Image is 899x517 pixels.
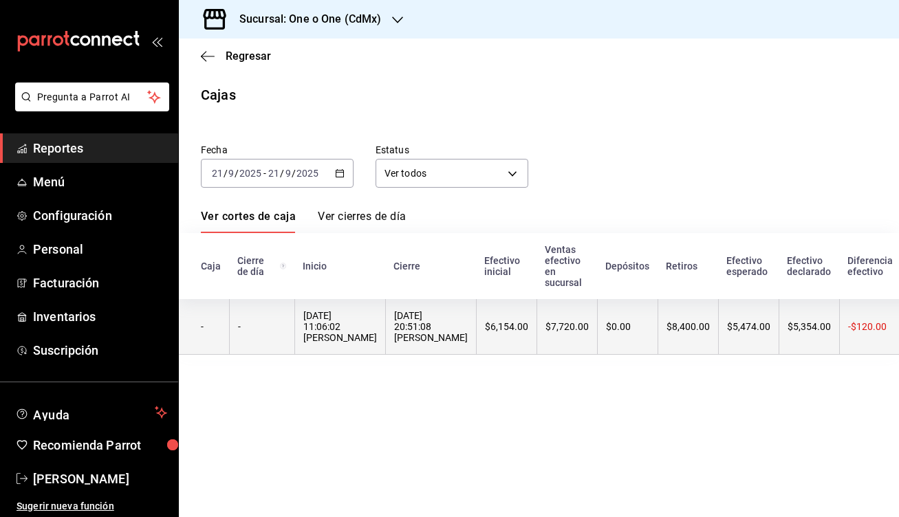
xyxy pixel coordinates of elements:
[10,100,169,114] a: Pregunta a Parrot AI
[201,261,221,272] div: Caja
[303,310,377,343] div: [DATE] 11:06:02 [PERSON_NAME]
[33,274,167,292] span: Facturación
[263,168,266,179] span: -
[268,168,280,179] input: --
[201,210,296,233] a: Ver cortes de caja
[285,168,292,179] input: --
[787,255,831,277] div: Efectivo declarado
[848,321,893,332] div: -$120.00
[667,321,710,332] div: $8,400.00
[33,307,167,326] span: Inventarios
[228,168,235,179] input: --
[201,49,271,63] button: Regresar
[201,210,406,233] div: navigation tabs
[296,168,319,179] input: ----
[376,159,528,188] div: Ver todos
[201,321,221,332] div: -
[788,321,831,332] div: $5,354.00
[33,436,167,454] span: Recomienda Parrot
[605,261,649,272] div: Depósitos
[666,261,710,272] div: Retiros
[17,499,167,514] span: Sugerir nueva función
[201,85,236,105] div: Cajas
[545,244,589,288] div: Ventas efectivo en sucursal
[33,173,167,191] span: Menú
[33,341,167,360] span: Suscripción
[201,145,354,155] label: Fecha
[228,11,381,27] h3: Sucursal: One o One (CdMx)
[33,404,149,421] span: Ayuda
[303,261,377,272] div: Inicio
[211,168,224,179] input: --
[33,470,167,488] span: [PERSON_NAME]
[151,36,162,47] button: open_drawer_menu
[545,321,589,332] div: $7,720.00
[318,210,406,233] a: Ver cierres de día
[239,168,262,179] input: ----
[237,255,286,277] div: Cierre de día
[393,261,468,272] div: Cierre
[33,139,167,157] span: Reportes
[727,321,770,332] div: $5,474.00
[238,321,286,332] div: -
[280,261,286,272] svg: El número de cierre de día es consecutivo y consolida todos los cortes de caja previos en un únic...
[33,240,167,258] span: Personal
[606,321,649,332] div: $0.00
[226,49,271,63] span: Regresar
[280,168,284,179] span: /
[847,255,893,277] div: Diferencia efectivo
[15,82,169,111] button: Pregunta a Parrot AI
[394,310,468,343] div: [DATE] 20:51:08 [PERSON_NAME]
[485,321,528,332] div: $6,154.00
[292,168,296,179] span: /
[726,255,770,277] div: Efectivo esperado
[484,255,528,277] div: Efectivo inicial
[376,145,528,155] label: Estatus
[235,168,239,179] span: /
[33,206,167,225] span: Configuración
[224,168,228,179] span: /
[37,90,148,104] span: Pregunta a Parrot AI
